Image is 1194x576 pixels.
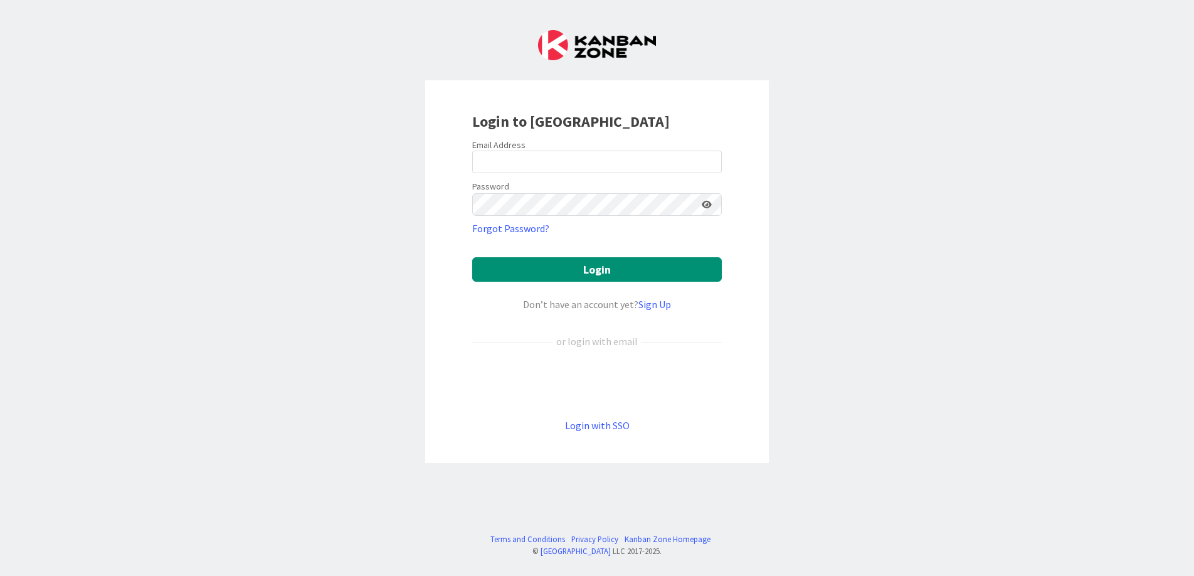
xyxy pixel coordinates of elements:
div: Don’t have an account yet? [472,297,722,312]
a: Forgot Password? [472,221,549,236]
a: Sign Up [638,298,671,311]
div: or login with email [553,334,641,349]
a: Kanban Zone Homepage [625,533,711,545]
img: Kanban Zone [538,30,656,60]
label: Email Address [472,139,526,151]
b: Login to [GEOGRAPHIC_DATA] [472,112,670,131]
button: Login [472,257,722,282]
label: Password [472,180,509,193]
iframe: Sign in with Google Button [466,370,728,397]
div: © LLC 2017- 2025 . [484,545,711,557]
a: Terms and Conditions [490,533,565,545]
a: Privacy Policy [571,533,618,545]
a: Login with SSO [565,419,630,432]
a: [GEOGRAPHIC_DATA] [541,546,611,556]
